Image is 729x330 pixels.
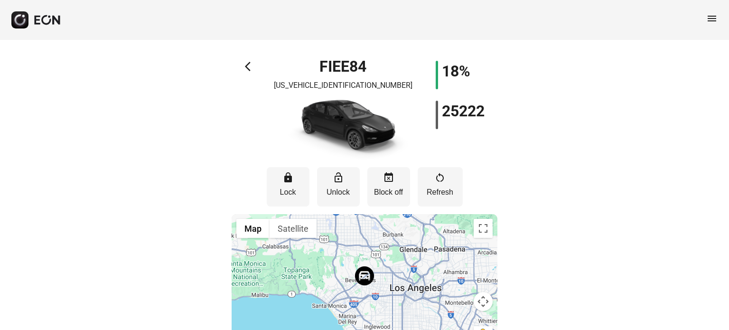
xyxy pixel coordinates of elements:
[274,80,412,91] p: [US_VEHICLE_IDENTIFICATION_NUMBER]
[282,172,294,183] span: lock
[270,219,317,238] button: Show satellite imagery
[367,167,410,207] button: Block off
[422,187,458,198] p: Refresh
[383,172,394,183] span: event_busy
[434,172,446,183] span: restart_alt
[277,95,410,161] img: car
[372,187,405,198] p: Block off
[271,187,305,198] p: Lock
[333,172,344,183] span: lock_open
[319,61,366,72] h1: FIEE84
[474,219,493,238] button: Toggle fullscreen view
[245,61,256,72] span: arrow_back_ios
[442,66,470,77] h1: 18%
[474,292,493,311] button: Map camera controls
[267,167,309,207] button: Lock
[236,219,270,238] button: Show street map
[322,187,355,198] p: Unlock
[442,105,485,117] h1: 25222
[706,13,718,24] span: menu
[317,167,360,207] button: Unlock
[418,167,463,207] button: Refresh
